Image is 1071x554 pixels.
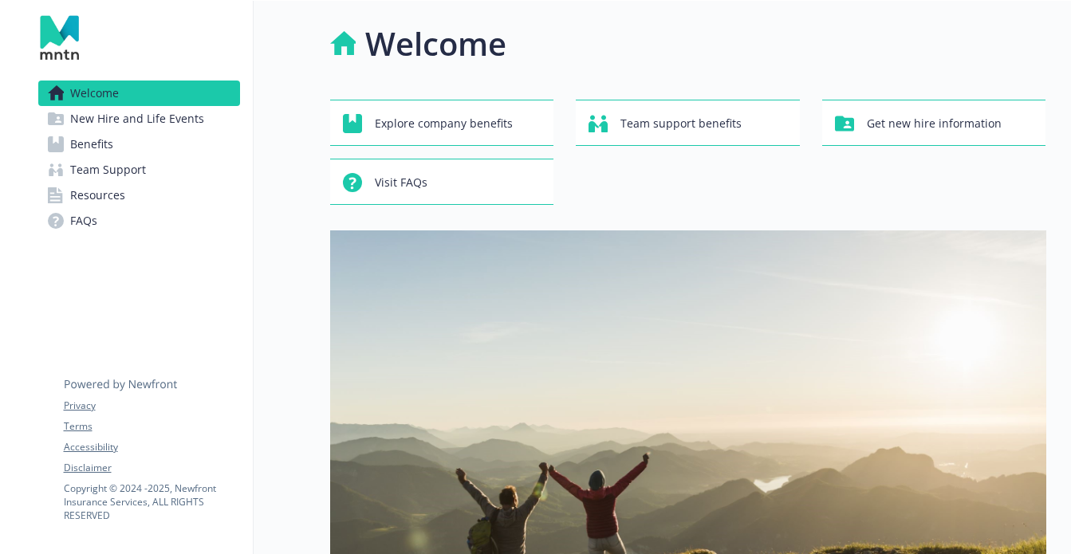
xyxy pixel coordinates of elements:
[365,20,506,68] h1: Welcome
[620,108,742,139] span: Team support benefits
[38,157,240,183] a: Team Support
[64,481,239,522] p: Copyright © 2024 - 2025 , Newfront Insurance Services, ALL RIGHTS RESERVED
[70,157,146,183] span: Team Support
[576,100,800,146] button: Team support benefits
[70,106,204,132] span: New Hire and Life Events
[64,440,239,454] a: Accessibility
[375,167,427,198] span: Visit FAQs
[38,183,240,208] a: Resources
[375,108,513,139] span: Explore company benefits
[38,132,240,157] a: Benefits
[38,208,240,234] a: FAQs
[64,399,239,413] a: Privacy
[64,419,239,434] a: Terms
[867,108,1002,139] span: Get new hire information
[70,208,97,234] span: FAQs
[70,81,119,106] span: Welcome
[64,461,239,475] a: Disclaimer
[330,159,554,205] button: Visit FAQs
[38,106,240,132] a: New Hire and Life Events
[38,81,240,106] a: Welcome
[70,132,113,157] span: Benefits
[822,100,1046,146] button: Get new hire information
[330,100,554,146] button: Explore company benefits
[70,183,125,208] span: Resources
